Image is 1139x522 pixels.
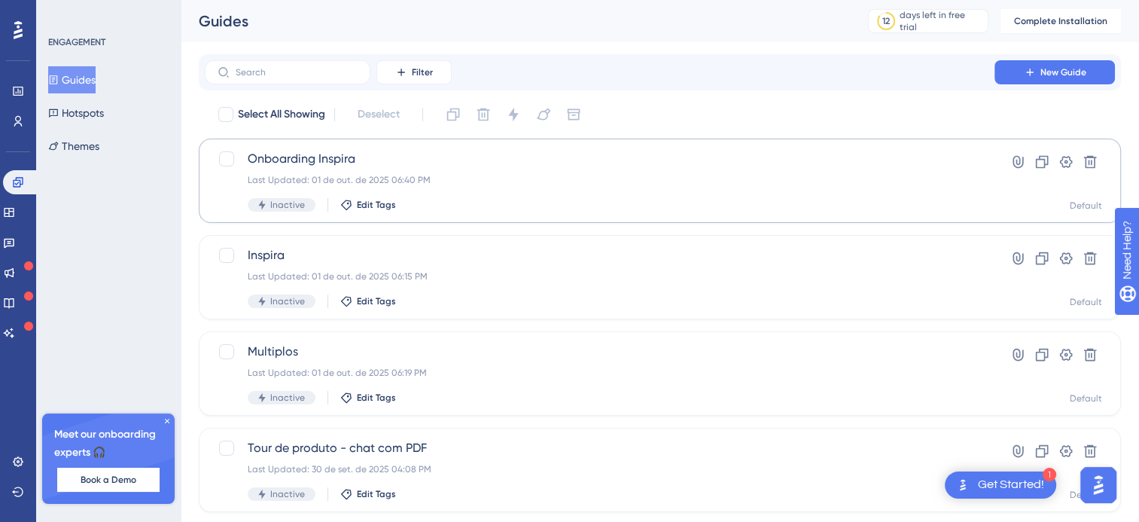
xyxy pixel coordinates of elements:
span: Inactive [270,488,305,500]
div: Default [1070,489,1102,501]
div: Default [1070,200,1102,212]
div: Last Updated: 01 de out. de 2025 06:19 PM [248,367,952,379]
span: Onboarding Inspira [248,150,952,168]
button: Filter [376,60,452,84]
div: Last Updated: 30 de set. de 2025 04:08 PM [248,463,952,475]
div: Get Started! [978,477,1044,493]
span: Edit Tags [357,392,396,404]
img: launcher-image-alternative-text [954,476,972,494]
div: Guides [199,11,830,32]
span: Inactive [270,392,305,404]
iframe: UserGuiding AI Assistant Launcher [1076,462,1121,508]
button: Complete Installation [1000,9,1121,33]
div: 12 [882,15,890,27]
span: Multiplos [248,343,952,361]
span: Deselect [358,105,400,124]
div: Last Updated: 01 de out. de 2025 06:40 PM [248,174,952,186]
span: Select All Showing [238,105,325,124]
div: Last Updated: 01 de out. de 2025 06:15 PM [248,270,952,282]
span: Inspira [248,246,952,264]
button: Guides [48,66,96,93]
div: Open Get Started! checklist, remaining modules: 1 [945,472,1056,499]
span: Edit Tags [357,488,396,500]
span: Book a Demo [81,474,136,486]
span: Inactive [270,199,305,211]
div: Default [1070,296,1102,308]
button: New Guide [994,60,1115,84]
button: Themes [48,133,99,160]
span: Need Help? [35,4,94,22]
div: 1 [1043,468,1056,481]
span: Filter [412,66,433,78]
span: Inactive [270,295,305,307]
span: Meet our onboarding experts 🎧 [54,426,163,462]
button: Edit Tags [340,199,396,211]
span: Tour de produto - chat com PDF [248,439,952,457]
button: Edit Tags [340,488,396,500]
button: Edit Tags [340,392,396,404]
span: Edit Tags [357,295,396,307]
span: New Guide [1040,66,1086,78]
button: Edit Tags [340,295,396,307]
div: Default [1070,392,1102,404]
button: Book a Demo [57,468,160,492]
span: Complete Installation [1014,15,1107,27]
span: Edit Tags [357,199,396,211]
button: Hotspots [48,99,104,127]
input: Search [236,67,358,78]
div: ENGAGEMENT [48,36,105,48]
button: Deselect [344,101,413,128]
div: days left in free trial [900,9,983,33]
